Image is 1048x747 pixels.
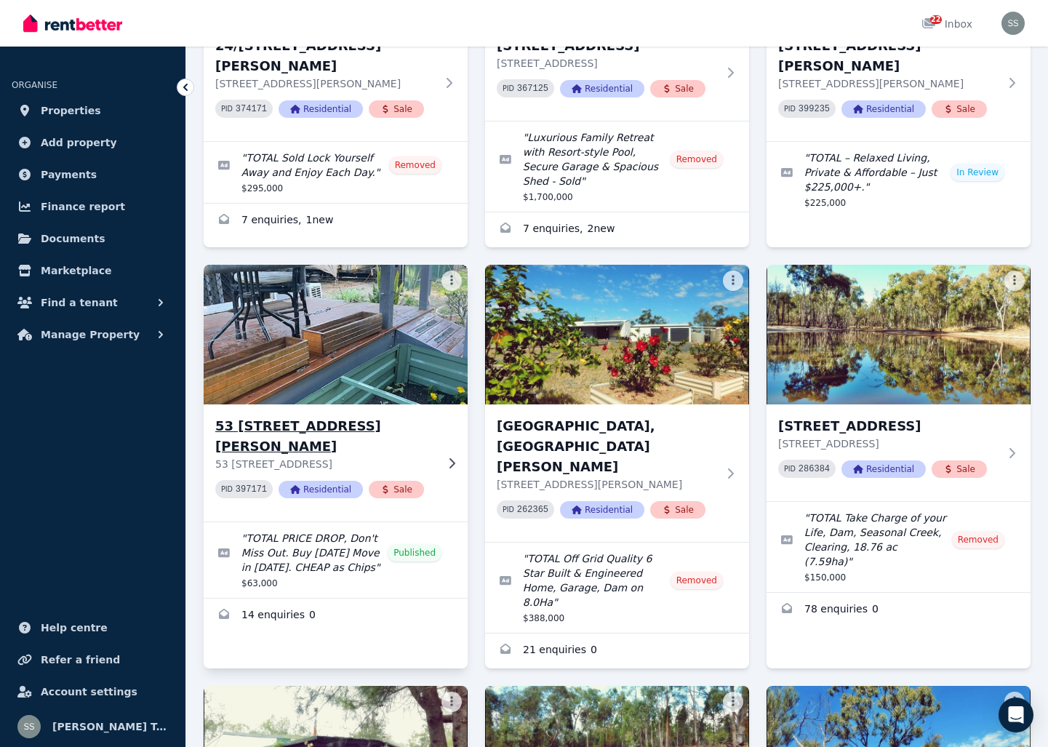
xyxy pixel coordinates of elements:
[52,718,168,735] span: [PERSON_NAME] Total Real Estate
[560,80,644,97] span: Residential
[930,15,942,24] span: 22
[485,212,749,247] a: Enquiries for 26 Sydes Ct, Ningi
[485,265,749,542] a: 58 Wattle Court, Millmerran Woods[GEOGRAPHIC_DATA], [GEOGRAPHIC_DATA][PERSON_NAME][STREET_ADDRESS...
[17,715,41,738] img: Sue Seivers Total Real Estate
[41,651,120,668] span: Refer a friend
[12,80,57,90] span: ORGANISE
[799,104,830,114] code: 399235
[560,501,644,519] span: Residential
[497,477,717,492] p: [STREET_ADDRESS][PERSON_NAME]
[784,105,796,113] small: PID
[497,56,717,71] p: [STREET_ADDRESS]
[12,645,174,674] a: Refer a friend
[1004,692,1025,712] button: More options
[1004,271,1025,291] button: More options
[236,484,267,495] code: 397171
[12,224,174,253] a: Documents
[221,105,233,113] small: PID
[767,265,1031,404] img: 309 Waratah Drive, Millmerran Downs
[12,256,174,285] a: Marketplace
[441,692,462,712] button: More options
[369,481,424,498] span: Sale
[517,505,548,515] code: 262365
[12,613,174,642] a: Help centre
[221,485,233,493] small: PID
[215,457,436,471] p: 53 [STREET_ADDRESS]
[41,683,137,700] span: Account settings
[485,634,749,668] a: Enquiries for 58 Wattle Court, Millmerran Woods
[921,17,972,31] div: Inbox
[723,271,743,291] button: More options
[279,100,363,118] span: Residential
[369,100,424,118] span: Sale
[767,265,1031,501] a: 309 Waratah Drive, Millmerran Downs[STREET_ADDRESS][STREET_ADDRESS]PID 286384ResidentialSale
[778,36,999,76] h3: [STREET_ADDRESS][PERSON_NAME]
[723,692,743,712] button: More options
[12,96,174,125] a: Properties
[41,102,101,119] span: Properties
[215,36,436,76] h3: 24/[STREET_ADDRESS][PERSON_NAME]
[784,465,796,473] small: PID
[503,84,514,92] small: PID
[841,100,926,118] span: Residential
[1001,12,1025,35] img: Sue Seivers Total Real Estate
[767,142,1031,217] a: Edit listing: TOTAL – Relaxed Living, Private & Affordable – Just $225,000+.
[12,192,174,221] a: Finance report
[204,265,468,522] a: 53 1513/1 Tandur Rd, Kybong53 [STREET_ADDRESS][PERSON_NAME]53 [STREET_ADDRESS]PID 397171Residenti...
[197,261,474,408] img: 53 1513/1 Tandur Rd, Kybong
[999,698,1033,732] div: Open Intercom Messenger
[12,677,174,706] a: Account settings
[204,142,468,203] a: Edit listing: TOTAL Sold Lock Yourself Away and Enjoy Each Day.
[778,76,999,91] p: [STREET_ADDRESS][PERSON_NAME]
[279,481,363,498] span: Residential
[778,436,999,451] p: [STREET_ADDRESS]
[932,100,987,118] span: Sale
[12,128,174,157] a: Add property
[41,262,111,279] span: Marketplace
[41,294,118,311] span: Find a tenant
[41,134,117,151] span: Add property
[767,593,1031,628] a: Enquiries for 309 Waratah Drive, Millmerran Downs
[204,204,468,239] a: Enquiries for 24/1513 Old Bruce Hwy, Kybong
[778,416,999,436] h3: [STREET_ADDRESS]
[204,599,468,634] a: Enquiries for 53 1513/1 Tandur Rd, Kybong
[236,104,267,114] code: 374171
[204,522,468,598] a: Edit listing: TOTAL PRICE DROP, Don't Miss Out. Buy Today Move in Tomorrow. CHEAP as Chips
[841,460,926,478] span: Residential
[23,12,122,34] img: RentBetter
[41,619,108,636] span: Help centre
[41,198,125,215] span: Finance report
[799,464,830,474] code: 286384
[485,265,749,404] img: 58 Wattle Court, Millmerran Woods
[215,76,436,91] p: [STREET_ADDRESS][PERSON_NAME]
[517,84,548,94] code: 367125
[41,230,105,247] span: Documents
[485,121,749,212] a: Edit listing: Luxurious Family Retreat with Resort-style Pool, Secure Garage & Spacious Shed - Sold
[215,416,436,457] h3: 53 [STREET_ADDRESS][PERSON_NAME]
[932,460,987,478] span: Sale
[497,416,717,477] h3: [GEOGRAPHIC_DATA], [GEOGRAPHIC_DATA][PERSON_NAME]
[12,320,174,349] button: Manage Property
[41,326,140,343] span: Manage Property
[650,80,705,97] span: Sale
[767,502,1031,592] a: Edit listing: TOTAL Take Charge of your Life, Dam, Seasonal Creek, Clearing, 18.76 ac (7.59ha)
[12,160,174,189] a: Payments
[650,501,705,519] span: Sale
[12,288,174,317] button: Find a tenant
[441,271,462,291] button: More options
[503,506,514,514] small: PID
[485,543,749,633] a: Edit listing: TOTAL Off Grid Quality 6 Star Built & Engineered Home, Garage, Dam on 8.0Ha
[41,166,97,183] span: Payments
